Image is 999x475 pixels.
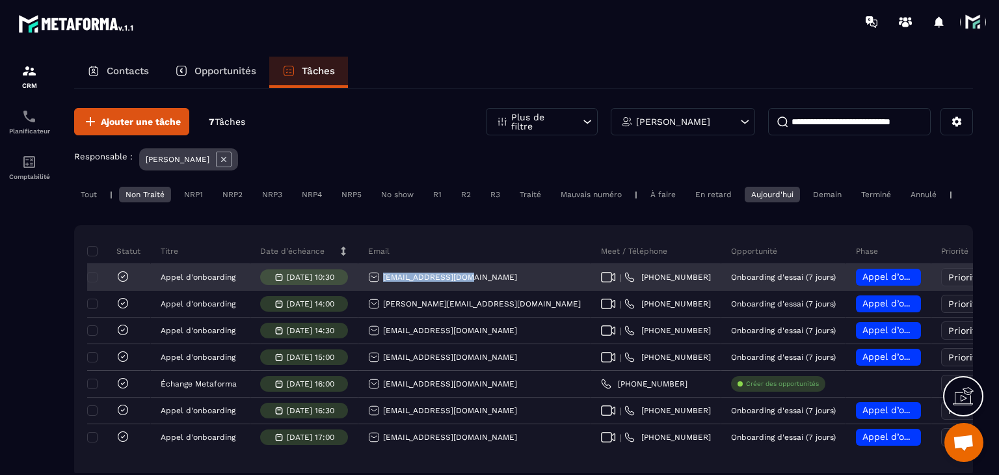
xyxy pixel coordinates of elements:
[295,187,328,202] div: NRP4
[619,326,621,336] span: |
[601,246,667,256] p: Meet / Téléphone
[287,273,334,282] p: [DATE] 10:30
[161,379,237,388] p: Échange Metaforma
[862,325,985,335] span: Appel d’onboarding planifié
[944,423,983,462] a: Ouvrir le chat
[260,246,325,256] p: Date d’échéance
[107,65,149,77] p: Contacts
[161,273,235,282] p: Appel d'onboarding
[624,432,711,442] a: [PHONE_NUMBER]
[178,187,209,202] div: NRP1
[511,113,568,131] p: Plus de filtre
[146,155,209,164] p: [PERSON_NAME]
[731,299,836,308] p: Onboarding d'essai (7 jours)
[74,152,133,161] p: Responsable :
[948,299,981,309] span: Priorité
[110,190,113,199] p: |
[856,246,878,256] p: Phase
[216,187,249,202] div: NRP2
[119,187,171,202] div: Non Traité
[746,379,819,388] p: Créer des opportunités
[162,57,269,88] a: Opportunités
[3,144,55,190] a: accountantaccountantComptabilité
[635,190,637,199] p: |
[689,187,738,202] div: En retard
[601,379,687,389] a: [PHONE_NUMBER]
[619,299,621,309] span: |
[619,353,621,362] span: |
[3,99,55,144] a: schedulerschedulerPlanificateur
[161,246,178,256] p: Titre
[3,173,55,180] p: Comptabilité
[513,187,548,202] div: Traité
[427,187,448,202] div: R1
[161,299,235,308] p: Appel d'onboarding
[74,108,189,135] button: Ajouter une tâche
[619,406,621,416] span: |
[731,273,836,282] p: Onboarding d'essai (7 jours)
[745,187,800,202] div: Aujourd'hui
[375,187,420,202] div: No show
[287,326,334,335] p: [DATE] 14:30
[287,379,334,388] p: [DATE] 16:00
[161,326,235,335] p: Appel d'onboarding
[287,406,334,415] p: [DATE] 16:30
[161,406,235,415] p: Appel d'onboarding
[948,272,981,282] span: Priorité
[644,187,682,202] div: À faire
[3,128,55,135] p: Planificateur
[3,82,55,89] p: CRM
[862,405,985,415] span: Appel d’onboarding planifié
[287,353,334,362] p: [DATE] 15:00
[624,299,711,309] a: [PHONE_NUMBER]
[287,433,334,442] p: [DATE] 17:00
[18,12,135,35] img: logo
[455,187,477,202] div: R2
[862,271,985,282] span: Appel d’onboarding planifié
[161,433,235,442] p: Appel d'onboarding
[619,273,621,282] span: |
[101,115,181,128] span: Ajouter une tâche
[21,154,37,170] img: accountant
[624,325,711,336] a: [PHONE_NUMBER]
[554,187,628,202] div: Mauvais numéro
[731,433,836,442] p: Onboarding d'essai (7 jours)
[731,326,836,335] p: Onboarding d'essai (7 jours)
[287,299,334,308] p: [DATE] 14:00
[74,57,162,88] a: Contacts
[619,433,621,442] span: |
[74,187,103,202] div: Tout
[215,116,245,127] span: Tâches
[256,187,289,202] div: NRP3
[948,325,981,336] span: Priorité
[731,246,777,256] p: Opportunité
[368,246,390,256] p: Email
[269,57,348,88] a: Tâches
[21,109,37,124] img: scheduler
[624,405,711,416] a: [PHONE_NUMBER]
[950,190,952,199] p: |
[624,272,711,282] a: [PHONE_NUMBER]
[3,53,55,99] a: formationformationCRM
[624,352,711,362] a: [PHONE_NUMBER]
[161,353,235,362] p: Appel d'onboarding
[636,117,710,126] p: [PERSON_NAME]
[335,187,368,202] div: NRP5
[941,246,968,256] p: Priorité
[209,116,245,128] p: 7
[302,65,335,77] p: Tâches
[90,246,140,256] p: Statut
[806,187,848,202] div: Demain
[862,431,985,442] span: Appel d’onboarding planifié
[484,187,507,202] div: R3
[855,187,898,202] div: Terminé
[862,351,985,362] span: Appel d’onboarding planifié
[862,298,985,308] span: Appel d’onboarding planifié
[731,406,836,415] p: Onboarding d'essai (7 jours)
[194,65,256,77] p: Opportunités
[21,63,37,79] img: formation
[948,352,981,362] span: Priorité
[731,353,836,362] p: Onboarding d'essai (7 jours)
[904,187,943,202] div: Annulé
